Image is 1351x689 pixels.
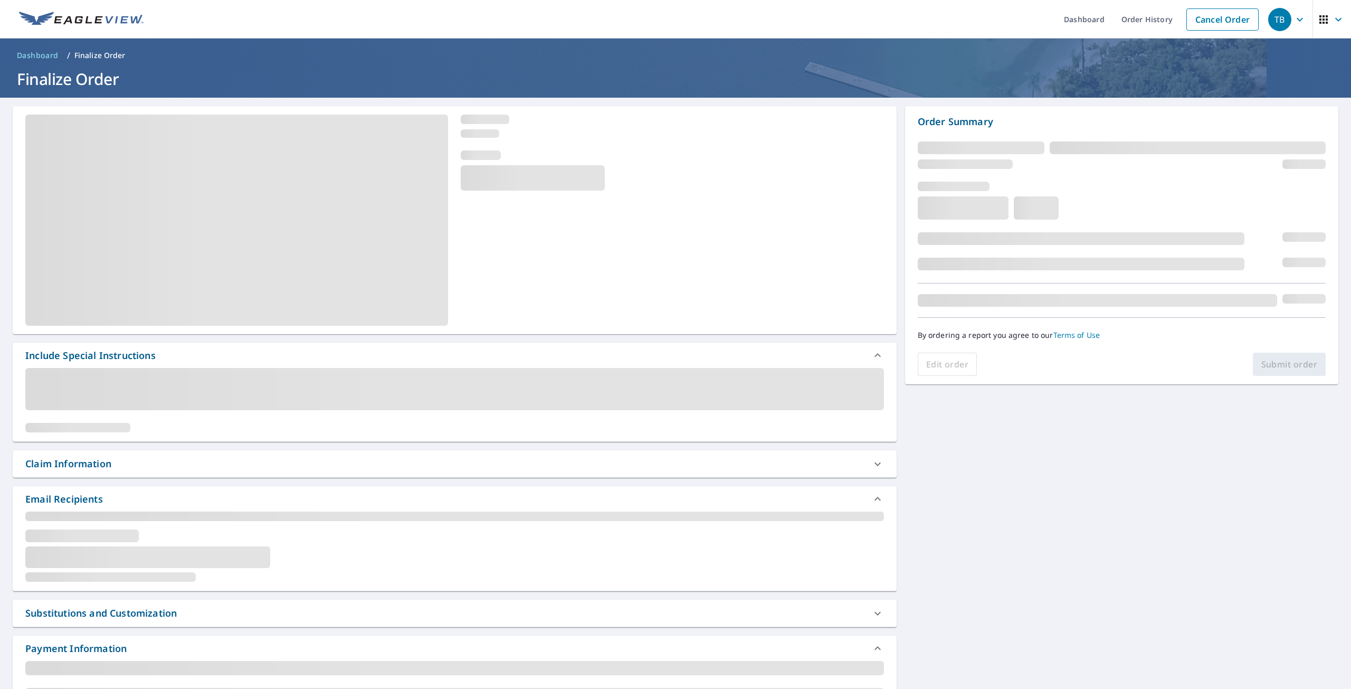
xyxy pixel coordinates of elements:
[13,68,1338,90] h1: Finalize Order
[13,343,897,368] div: Include Special Instructions
[918,331,1326,340] p: By ordering a report you agree to our
[25,457,111,471] div: Claim Information
[1268,8,1291,31] div: TB
[13,636,897,661] div: Payment Information
[74,50,126,61] p: Finalize Order
[25,348,156,363] div: Include Special Instructions
[13,450,897,477] div: Claim Information
[13,47,63,64] a: Dashboard
[13,600,897,627] div: Substitutions and Customization
[1186,8,1259,31] a: Cancel Order
[19,12,144,27] img: EV Logo
[25,606,177,620] div: Substitutions and Customization
[1053,330,1100,340] a: Terms of Use
[67,49,70,62] li: /
[13,47,1338,64] nav: breadcrumb
[17,50,59,61] span: Dashboard
[13,486,897,512] div: Email Recipients
[918,115,1326,129] p: Order Summary
[25,492,103,506] div: Email Recipients
[25,641,127,656] div: Payment Information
